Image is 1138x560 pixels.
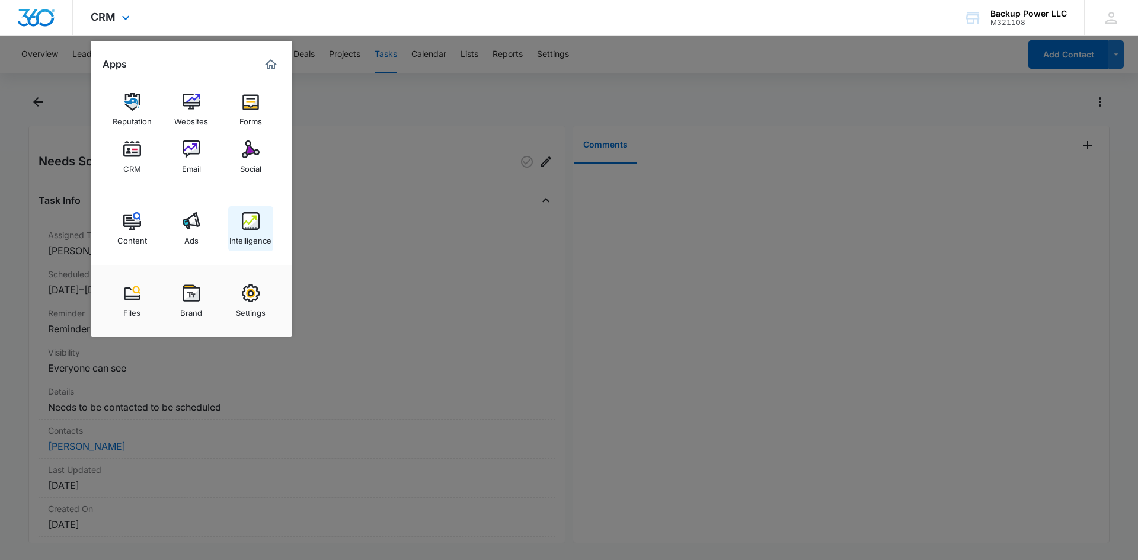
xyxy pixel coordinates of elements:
[239,111,262,126] div: Forms
[229,230,271,245] div: Intelligence
[123,158,141,174] div: CRM
[169,206,214,251] a: Ads
[123,302,140,318] div: Files
[990,18,1067,27] div: account id
[228,279,273,324] a: Settings
[110,279,155,324] a: Files
[228,206,273,251] a: Intelligence
[184,230,199,245] div: Ads
[236,302,266,318] div: Settings
[174,111,208,126] div: Websites
[103,59,127,70] h2: Apps
[228,87,273,132] a: Forms
[110,206,155,251] a: Content
[990,9,1067,18] div: account name
[182,158,201,174] div: Email
[169,279,214,324] a: Brand
[110,135,155,180] a: CRM
[117,230,147,245] div: Content
[169,87,214,132] a: Websites
[91,11,116,23] span: CRM
[110,87,155,132] a: Reputation
[261,55,280,74] a: Marketing 360® Dashboard
[240,158,261,174] div: Social
[113,111,152,126] div: Reputation
[169,135,214,180] a: Email
[180,302,202,318] div: Brand
[228,135,273,180] a: Social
